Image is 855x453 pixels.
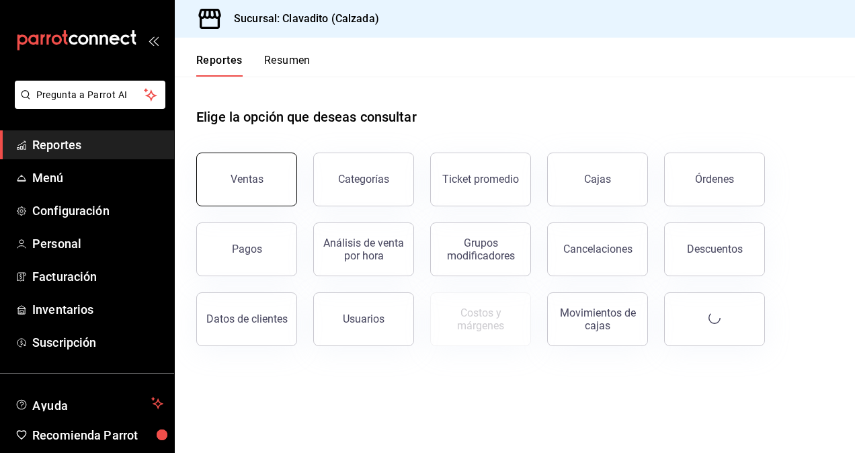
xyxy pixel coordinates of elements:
[231,173,263,186] div: Ventas
[547,153,648,206] a: Cajas
[338,173,389,186] div: Categorías
[15,81,165,109] button: Pregunta a Parrot AI
[196,107,417,127] h1: Elige la opción que deseas consultar
[196,292,297,346] button: Datos de clientes
[32,300,163,319] span: Inventarios
[563,243,633,255] div: Cancelaciones
[343,313,384,325] div: Usuarios
[313,292,414,346] button: Usuarios
[206,313,288,325] div: Datos de clientes
[32,395,146,411] span: Ayuda
[430,153,531,206] button: Ticket promedio
[442,173,519,186] div: Ticket promedio
[439,237,522,262] div: Grupos modificadores
[32,426,163,444] span: Recomienda Parrot
[196,54,243,77] button: Reportes
[687,243,743,255] div: Descuentos
[547,222,648,276] button: Cancelaciones
[547,292,648,346] button: Movimientos de cajas
[556,306,639,332] div: Movimientos de cajas
[439,306,522,332] div: Costos y márgenes
[9,97,165,112] a: Pregunta a Parrot AI
[36,88,145,102] span: Pregunta a Parrot AI
[148,35,159,46] button: open_drawer_menu
[196,222,297,276] button: Pagos
[32,333,163,352] span: Suscripción
[664,222,765,276] button: Descuentos
[32,136,163,154] span: Reportes
[430,222,531,276] button: Grupos modificadores
[264,54,311,77] button: Resumen
[232,243,262,255] div: Pagos
[32,267,163,286] span: Facturación
[32,169,163,187] span: Menú
[196,153,297,206] button: Ventas
[322,237,405,262] div: Análisis de venta por hora
[430,292,531,346] button: Contrata inventarios para ver este reporte
[695,173,734,186] div: Órdenes
[223,11,379,27] h3: Sucursal: Clavadito (Calzada)
[313,222,414,276] button: Análisis de venta por hora
[196,54,311,77] div: navigation tabs
[32,235,163,253] span: Personal
[313,153,414,206] button: Categorías
[584,171,612,188] div: Cajas
[32,202,163,220] span: Configuración
[664,153,765,206] button: Órdenes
